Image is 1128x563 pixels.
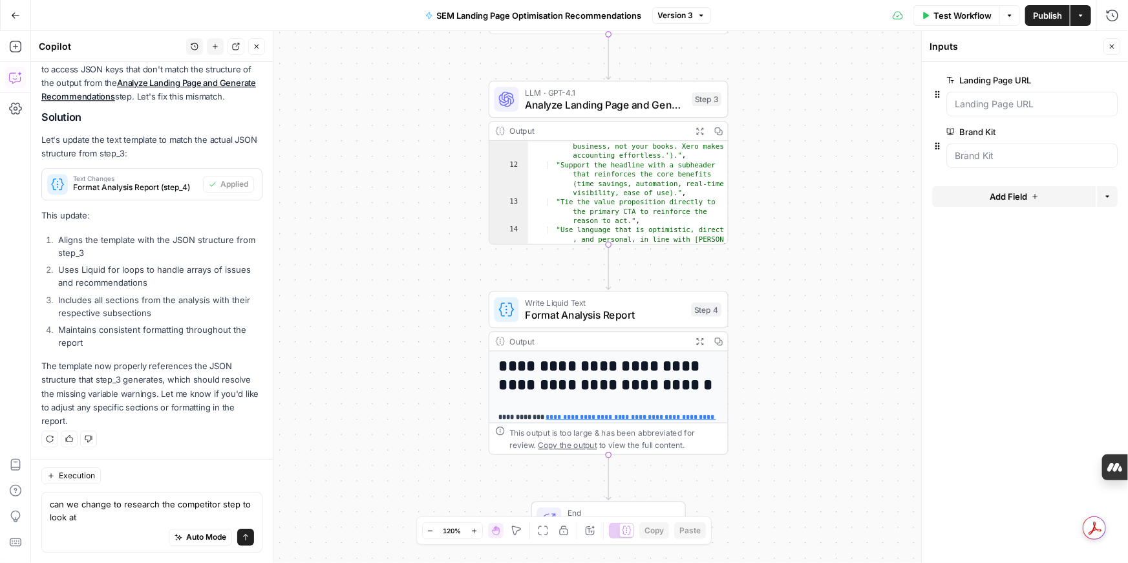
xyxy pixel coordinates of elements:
[39,40,182,53] div: Copilot
[59,470,95,482] span: Execution
[606,34,611,80] g: Edge from step_2 to step_3
[606,455,611,500] g: Edge from step_4 to end
[913,5,999,26] button: Test Workflow
[525,86,686,98] span: LLM · GPT-4.1
[418,5,650,26] button: SEM Landing Page Optimisation Recommendations
[932,186,1096,207] button: Add Field
[568,507,673,519] span: End
[606,244,611,290] g: Edge from step_3 to step_4
[489,81,729,245] div: LLM · GPT-4.1Analyze Landing Page and Generate RecommendationsStep 3Output business, not your boo...
[525,307,685,323] span: Format Analysis Report
[955,98,1109,111] input: Landing Page URL
[169,529,232,546] button: Auto Mode
[644,525,664,536] span: Copy
[50,498,254,524] textarea: can we change to research the competitor step to look at
[489,160,528,197] div: 12
[955,149,1109,162] input: Brand Kit
[509,125,686,137] div: Output
[73,182,198,193] span: Format Analysis Report (step_4)
[509,335,686,347] div: Output
[1033,9,1062,22] span: Publish
[41,467,101,484] button: Execution
[658,10,694,21] span: Version 3
[509,427,721,451] div: This output is too large & has been abbreviated for review. to view the full content.
[525,97,686,112] span: Analyze Landing Page and Generate Recommendations
[691,303,721,317] div: Step 4
[946,74,1045,87] label: Landing Page URL
[203,176,254,193] button: Applied
[55,323,262,349] li: Maintains consistent formatting throughout the report
[538,440,597,449] span: Copy the output
[55,263,262,289] li: Uses Liquid for loops to handle arrays of issues and recommendations
[41,209,262,222] p: This update:
[639,522,669,539] button: Copy
[1025,5,1070,26] button: Publish
[73,175,198,182] span: Text Changes
[946,125,1045,138] label: Brand Kit
[220,178,248,190] span: Applied
[186,531,226,543] span: Auto Mode
[41,133,262,160] p: Let's update the text template to match the actual JSON structure from step_3:
[692,92,721,107] div: Step 3
[41,111,262,123] h2: Solution
[679,525,701,536] span: Paste
[41,78,256,101] a: Analyze Landing Page and Generate Recommendations
[933,9,992,22] span: Test Workflow
[489,226,528,253] div: 14
[41,359,262,428] p: The template now properly references the JSON structure that step_3 generates, which should resol...
[41,49,262,104] p: I see the issue. The step is trying to access JSON keys that don't match the structure of the out...
[930,40,1100,53] div: Inputs
[652,7,711,24] button: Version 3
[55,233,262,259] li: Aligns the template with the JSON structure from step_3
[55,293,262,319] li: Includes all sections from the analysis with their respective subsections
[443,526,462,536] span: 120%
[437,9,642,22] span: SEM Landing Page Optimisation Recommendations
[489,198,528,226] div: 13
[674,522,706,539] button: Paste
[525,297,685,309] span: Write Liquid Text
[990,190,1027,203] span: Add Field
[489,502,729,538] div: EndOutput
